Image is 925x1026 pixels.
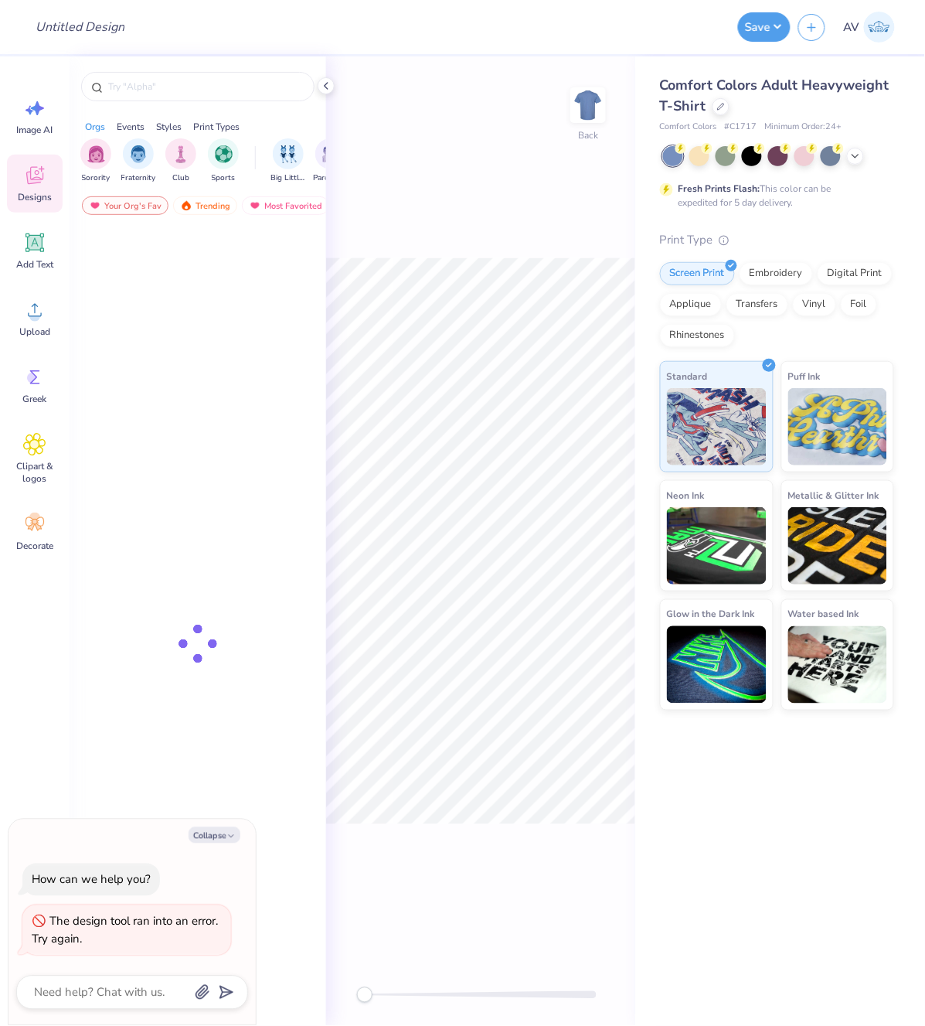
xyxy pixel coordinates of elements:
[121,172,156,184] span: Fraternity
[180,200,192,211] img: trending.gif
[16,258,53,271] span: Add Text
[249,200,261,211] img: most_fav.gif
[80,138,111,184] div: filter for Sorority
[660,324,735,347] div: Rhinestones
[322,145,340,163] img: Parent's Weekend Image
[678,182,760,195] strong: Fresh Prints Flash:
[80,138,111,184] button: filter button
[212,172,236,184] span: Sports
[793,293,836,316] div: Vinyl
[17,124,53,136] span: Image AI
[107,79,304,94] input: Try "Alpha"
[82,172,111,184] span: Sorority
[660,262,735,285] div: Screen Print
[9,460,60,485] span: Clipart & logos
[16,540,53,552] span: Decorate
[23,12,137,43] input: Untitled Design
[660,231,894,249] div: Print Type
[121,138,156,184] div: filter for Fraternity
[313,172,349,184] span: Parent's Weekend
[172,145,189,163] img: Club Image
[841,293,877,316] div: Foil
[573,90,604,121] img: Back
[165,138,196,184] button: filter button
[788,388,888,465] img: Puff Ink
[130,145,147,163] img: Fraternity Image
[172,172,189,184] span: Club
[660,293,722,316] div: Applique
[85,120,105,134] div: Orgs
[660,76,889,115] span: Comfort Colors Adult Heavyweight T-Shirt
[270,138,306,184] div: filter for Big Little Reveal
[738,12,791,42] button: Save
[678,182,869,210] div: This color can be expedited for 5 day delivery.
[23,393,47,405] span: Greek
[357,987,372,1003] div: Accessibility label
[242,196,329,215] div: Most Favorited
[32,872,151,888] div: How can we help you?
[313,138,349,184] div: filter for Parent's Weekend
[788,626,888,704] img: Water based Ink
[215,145,233,163] img: Sports Image
[788,507,888,585] img: Metallic & Glitter Ink
[280,145,297,163] img: Big Little Reveal Image
[667,626,767,704] img: Glow in the Dark Ink
[121,138,156,184] button: filter button
[667,368,708,384] span: Standard
[578,128,598,142] div: Back
[156,120,182,134] div: Styles
[32,914,218,947] div: The design tool ran into an error. Try again.
[667,388,767,465] img: Standard
[270,138,306,184] button: filter button
[837,12,902,43] a: AV
[788,487,879,503] span: Metallic & Glitter Ink
[19,326,50,338] span: Upload
[208,138,239,184] div: filter for Sports
[864,12,895,43] img: Aargy Velasco
[165,138,196,184] div: filter for Club
[667,606,755,622] span: Glow in the Dark Ink
[844,19,860,36] span: AV
[313,138,349,184] button: filter button
[82,196,168,215] div: Your Org's Fav
[189,827,240,844] button: Collapse
[740,262,813,285] div: Embroidery
[660,121,717,134] span: Comfort Colors
[725,121,757,134] span: # C1717
[270,172,306,184] span: Big Little Reveal
[87,145,105,163] img: Sorority Image
[117,120,145,134] div: Events
[667,507,767,585] img: Neon Ink
[788,606,859,622] span: Water based Ink
[18,191,52,203] span: Designs
[765,121,842,134] span: Minimum Order: 24 +
[89,200,101,211] img: most_fav.gif
[788,368,821,384] span: Puff Ink
[667,487,705,503] span: Neon Ink
[208,138,239,184] button: filter button
[173,196,237,215] div: Trending
[818,262,893,285] div: Digital Print
[193,120,240,134] div: Print Types
[726,293,788,316] div: Transfers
